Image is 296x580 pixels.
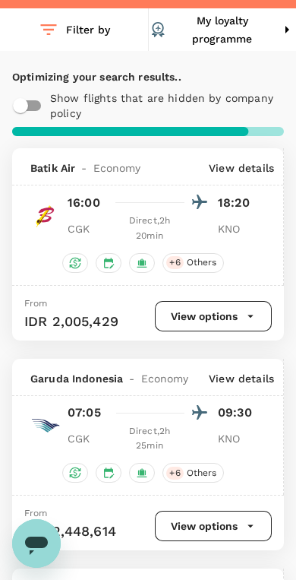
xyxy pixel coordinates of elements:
[68,194,100,212] p: 16:00
[24,508,48,518] span: From
[155,511,272,541] button: View options
[218,431,256,446] p: KNO
[68,221,105,236] p: CGK
[115,424,184,455] div: Direct , 2h 25min
[75,160,93,176] span: -
[30,371,123,386] span: Garuda Indonesia
[181,256,223,269] span: Others
[162,253,223,273] div: +6Others
[162,463,223,483] div: +6Others
[123,371,140,386] span: -
[115,214,184,244] div: Direct , 2h 20min
[30,160,75,176] span: Batik Air
[24,312,118,331] p: IDR 2,005,429
[166,256,183,269] span: + 6
[68,431,105,446] p: CGK
[30,201,61,231] img: ID
[30,410,61,441] img: GA
[149,21,167,39] img: my-loyalty-programme
[209,160,274,176] p: View details
[12,519,61,568] iframe: Button to launch messaging window
[141,371,189,386] span: Economy
[218,404,256,422] p: 09:30
[181,467,223,480] span: Others
[12,69,284,84] p: Optimizing your search results..
[50,90,276,121] p: Show flights that are hidden by company policy
[218,194,256,212] p: 18:20
[209,371,274,386] p: View details
[166,467,183,480] span: + 6
[68,404,101,422] p: 07:05
[24,521,116,541] p: IDR 2,448,614
[93,160,141,176] span: Economy
[24,298,48,309] span: From
[218,221,256,236] p: KNO
[155,301,272,331] button: View options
